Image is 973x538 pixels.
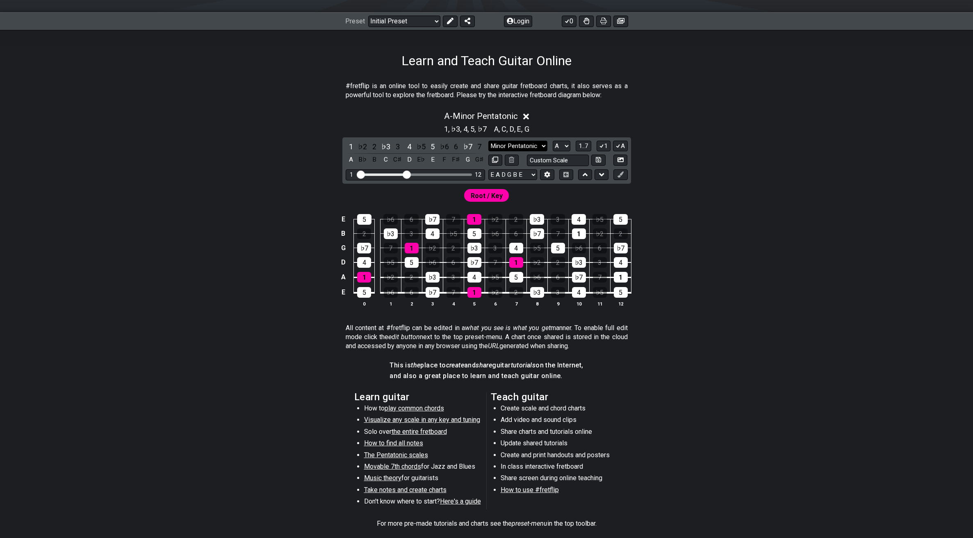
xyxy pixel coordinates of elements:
th: 2 [401,299,422,308]
select: Preset [368,16,440,27]
div: 7 [446,214,460,225]
button: Edit Preset [443,16,458,27]
div: 5 [551,243,565,253]
div: ♭6 [572,243,586,253]
select: Tuning [488,169,537,180]
div: ♭7 [614,243,628,253]
td: G [338,241,348,255]
div: 3 [551,287,565,298]
div: toggle pitch class [451,154,461,165]
div: 2 [551,257,565,268]
div: 3 [593,257,607,268]
div: toggle pitch class [392,154,403,165]
em: URL [488,342,499,350]
button: Toggle horizontal chord view [559,169,573,180]
div: toggle scale degree [427,141,438,152]
div: 7 [384,243,398,253]
div: 6 [551,272,565,283]
div: ♭3 [467,243,481,253]
div: 3 [405,228,419,239]
div: Visible fret range [346,169,485,180]
div: toggle pitch class [346,154,356,165]
section: Scale pitch classes [490,122,533,135]
p: #fretflip is an online tool to easily create and share guitar fretboard charts, it also serves as... [346,82,628,100]
div: ♭2 [488,214,502,225]
div: 7 [447,287,460,298]
span: ♭7 [478,123,487,134]
span: 5 [470,123,474,134]
section: Scale pitch classes [440,122,490,135]
em: edit button [388,333,420,341]
span: , [514,123,517,134]
div: ♭3 [572,257,586,268]
div: toggle scale degree [357,141,368,152]
div: 1 [350,171,353,178]
span: How to find all notes [364,439,423,447]
div: 4 [357,257,371,268]
div: ♭6 [530,272,544,283]
div: toggle scale degree [439,141,450,152]
div: ♭2 [530,257,544,268]
div: ♭6 [384,287,398,298]
span: Here's a guide [440,497,481,505]
div: ♭7 [425,214,440,225]
button: Edit Tuning [540,169,554,180]
div: ♭2 [593,228,607,239]
div: toggle scale degree [416,141,426,152]
span: , [506,123,510,134]
th: 5 [464,299,485,308]
div: 4 [614,257,628,268]
div: 5 [509,272,523,283]
div: 2 [447,243,460,253]
h2: Learn guitar [354,392,483,401]
div: ♭6 [383,214,398,225]
div: 12 [475,171,481,178]
select: Tonic/Root [553,141,570,152]
div: ♭6 [488,228,502,239]
li: Don't know where to start? [364,497,481,508]
li: Share charts and tutorials online [501,427,618,439]
div: 1 [467,214,481,225]
button: 1..7 [576,141,591,152]
div: ♭6 [426,257,440,268]
div: 1 [467,287,481,298]
div: 2 [509,287,523,298]
h1: Learn and Teach Guitar Online [401,53,572,68]
span: Visualize any scale in any key and tuning [364,416,480,424]
div: toggle pitch class [439,154,450,165]
div: toggle scale degree [451,141,461,152]
div: ♭7 [467,257,481,268]
div: toggle pitch class [427,154,438,165]
button: Print [596,16,611,27]
div: 7 [593,272,607,283]
div: toggle pitch class [369,154,380,165]
div: 1 [357,272,371,283]
div: 4 [572,287,586,298]
td: E [338,212,348,226]
div: 2 [405,272,419,283]
div: 7 [488,257,502,268]
div: 5 [357,287,371,298]
div: toggle scale degree [404,141,415,152]
span: A - Minor Pentatonic [444,111,518,121]
div: 4 [509,243,523,253]
div: toggle scale degree [346,141,356,152]
div: 6 [509,228,523,239]
button: Store user defined scale [591,155,605,166]
div: toggle scale degree [392,141,403,152]
li: In class interactive fretboard [501,462,618,474]
div: toggle pitch class [474,154,485,165]
button: Move down [595,169,608,180]
th: 11 [589,299,610,308]
h4: and also a great place to learn and teach guitar online. [390,372,583,381]
div: 6 [404,214,419,225]
div: 4 [467,272,481,283]
div: toggle scale degree [381,141,391,152]
button: Copy [488,155,502,166]
div: 3 [551,214,565,225]
span: Take notes and create charts [364,486,447,494]
div: 5 [614,287,628,298]
div: 2 [509,214,523,225]
th: 4 [443,299,464,308]
span: , [474,123,478,134]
